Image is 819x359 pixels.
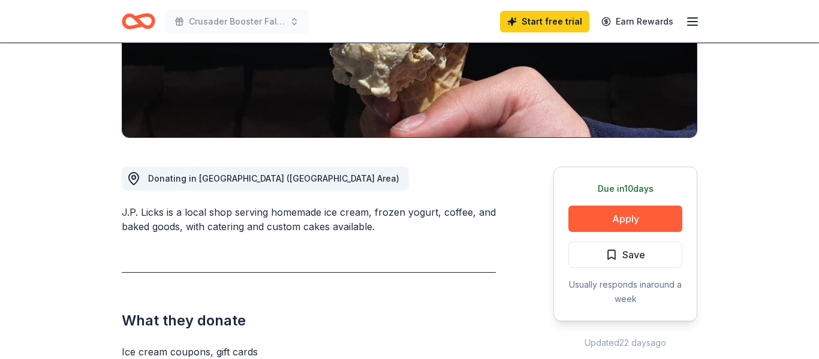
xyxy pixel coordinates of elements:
[189,14,285,29] span: Crusader Booster Fall Social
[165,10,309,34] button: Crusader Booster Fall Social
[568,277,682,306] div: Usually responds in around a week
[594,11,681,32] a: Earn Rewards
[122,7,155,35] a: Home
[122,311,496,330] h2: What they donate
[500,11,589,32] a: Start free trial
[122,345,496,359] div: Ice cream coupons, gift cards
[148,173,399,183] span: Donating in [GEOGRAPHIC_DATA] ([GEOGRAPHIC_DATA] Area)
[622,247,645,263] span: Save
[553,336,697,350] div: Updated 22 days ago
[122,205,496,234] div: J.P. Licks is a local shop serving homemade ice cream, frozen yogurt, coffee, and baked goods, wi...
[568,206,682,232] button: Apply
[568,182,682,196] div: Due in 10 days
[568,242,682,268] button: Save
